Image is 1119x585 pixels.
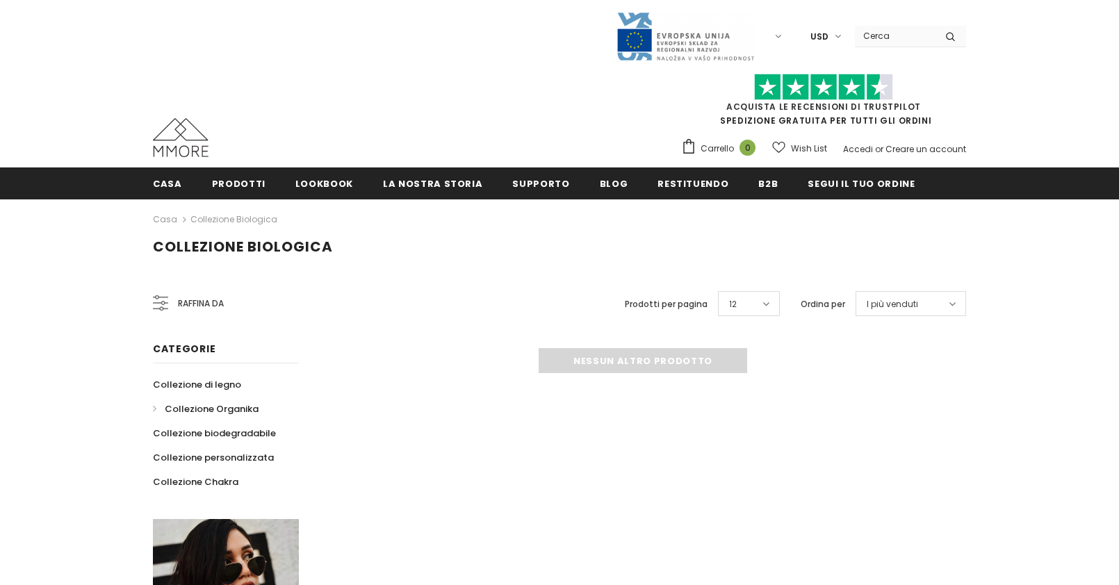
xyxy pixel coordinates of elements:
[153,372,241,397] a: Collezione di legno
[153,378,241,391] span: Collezione di legno
[178,296,224,311] span: Raffina da
[772,136,827,160] a: Wish List
[153,475,238,488] span: Collezione Chakra
[885,143,966,155] a: Creare un account
[681,138,762,159] a: Carrello 0
[153,427,276,440] span: Collezione biodegradabile
[681,80,966,126] span: SPEDIZIONE GRATUITA PER TUTTI GLI ORDINI
[867,297,918,311] span: I più venduti
[808,177,915,190] span: Segui il tuo ordine
[875,143,883,155] span: or
[616,30,755,42] a: Javni Razpis
[726,101,921,113] a: Acquista le recensioni di TrustPilot
[740,140,755,156] span: 0
[754,74,893,101] img: Fidati di Pilot Stars
[657,167,728,199] a: Restituendo
[212,177,266,190] span: Prodotti
[600,167,628,199] a: Blog
[153,118,209,157] img: Casi MMORE
[843,143,873,155] a: Accedi
[801,297,845,311] label: Ordina per
[295,167,353,199] a: Lookbook
[212,167,266,199] a: Prodotti
[855,26,935,46] input: Search Site
[729,297,737,311] span: 12
[810,30,828,44] span: USD
[190,213,277,225] a: Collezione biologica
[153,421,276,445] a: Collezione biodegradabile
[153,167,182,199] a: Casa
[153,445,274,470] a: Collezione personalizzata
[808,167,915,199] a: Segui il tuo ordine
[758,177,778,190] span: B2B
[153,237,333,256] span: Collezione biologica
[701,142,734,156] span: Carrello
[616,11,755,62] img: Javni Razpis
[153,451,274,464] span: Collezione personalizzata
[153,470,238,494] a: Collezione Chakra
[512,167,569,199] a: supporto
[383,167,482,199] a: La nostra storia
[153,177,182,190] span: Casa
[758,167,778,199] a: B2B
[153,211,177,228] a: Casa
[165,402,259,415] span: Collezione Organika
[383,177,482,190] span: La nostra storia
[657,177,728,190] span: Restituendo
[791,142,827,156] span: Wish List
[600,177,628,190] span: Blog
[153,342,215,356] span: Categorie
[512,177,569,190] span: supporto
[153,397,259,421] a: Collezione Organika
[625,297,708,311] label: Prodotti per pagina
[295,177,353,190] span: Lookbook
